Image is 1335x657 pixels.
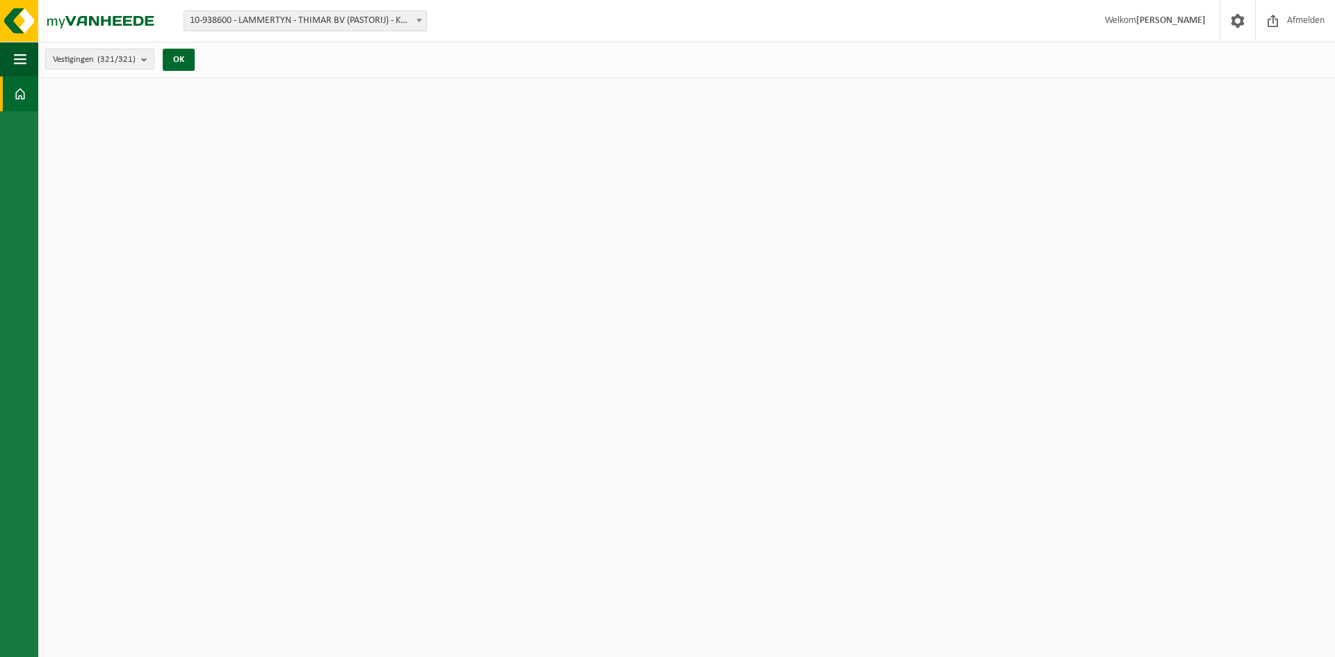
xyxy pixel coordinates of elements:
count: (321/321) [97,55,136,64]
span: 10-938600 - LAMMERTYN - THIMAR BV (PASTORIJ) - KALKEN [184,11,426,31]
button: Vestigingen(321/321) [45,49,154,70]
strong: [PERSON_NAME] [1136,15,1206,26]
span: Vestigingen [53,49,136,70]
button: OK [163,49,195,71]
span: 10-938600 - LAMMERTYN - THIMAR BV (PASTORIJ) - KALKEN [184,10,427,31]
